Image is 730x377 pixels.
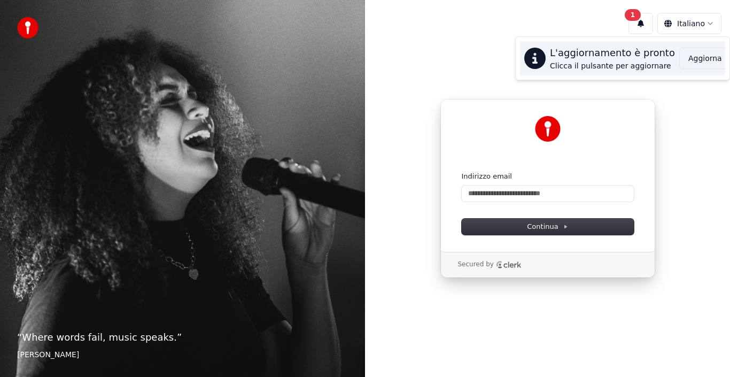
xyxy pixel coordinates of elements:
div: Clicca il pulsante per aggiornare [550,60,675,71]
img: youka [17,17,38,39]
img: Youka [535,116,561,142]
button: 1 [628,13,653,34]
p: “ Where words fail, music speaks. ” [17,330,348,345]
p: Secured by [458,260,494,269]
label: Indirizzo email [462,172,512,181]
span: Continua [527,222,568,232]
button: Continua [462,219,634,235]
div: L'aggiornamento è pronto [550,45,675,60]
div: 1 [625,9,641,21]
a: Clerk logo [496,261,522,268]
footer: [PERSON_NAME] [17,349,348,360]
